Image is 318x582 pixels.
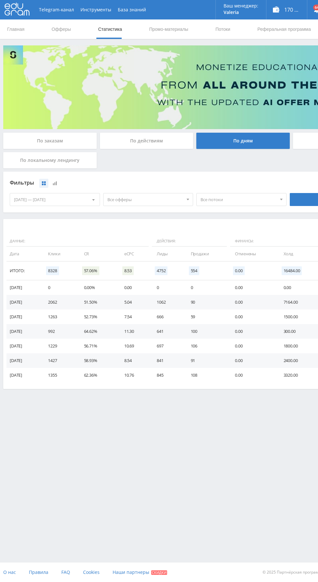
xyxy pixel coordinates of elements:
[118,247,150,261] td: eCPC
[228,280,277,295] td: 0.00
[150,295,184,309] td: 1062
[78,339,118,353] td: 56.71%
[78,280,118,295] td: 0.00%
[113,563,167,582] a: Наши партнеры Скидки
[6,261,42,280] td: Итого:
[184,247,229,261] td: Продажи
[184,324,229,339] td: 100
[184,309,229,324] td: 59
[196,133,290,149] div: По дням
[155,266,167,275] span: 4752
[6,309,42,324] td: [DATE]
[150,368,184,382] td: 845
[257,19,312,39] a: Реферальная программа
[42,324,77,339] td: 992
[42,368,77,382] td: 1355
[149,19,189,39] a: Промо-материалы
[150,339,184,353] td: 697
[3,569,16,575] span: О нас
[83,569,100,575] span: Cookies
[150,353,184,368] td: 841
[10,193,100,206] div: [DATE] — [DATE]
[78,295,118,309] td: 51.50%
[118,280,150,295] td: 0.00
[42,339,77,353] td: 1229
[42,247,77,261] td: Клики
[78,368,118,382] td: 62.36%
[118,295,150,309] td: 5.04
[184,368,229,382] td: 108
[6,280,42,295] td: [DATE]
[42,309,77,324] td: 1263
[184,339,229,353] td: 106
[6,324,42,339] td: [DATE]
[83,563,100,582] a: Cookies
[78,309,118,324] td: 52.73%
[150,324,184,339] td: 641
[78,247,118,261] td: CR
[3,152,97,168] div: По локальному лендингу
[51,19,72,39] a: Офферы
[282,266,302,275] span: 16484.00
[228,247,277,261] td: Отменены
[228,295,277,309] td: 0.00
[6,339,42,353] td: [DATE]
[61,569,70,575] span: FAQ
[6,247,42,261] td: Дата
[6,295,42,309] td: [DATE]
[189,266,200,275] span: 554
[42,353,77,368] td: 1427
[233,266,244,275] span: 0.00
[150,280,184,295] td: 0
[61,563,70,582] a: FAQ
[228,368,277,382] td: 0.00
[78,353,118,368] td: 58.93%
[184,295,229,309] td: 90
[113,569,149,575] span: Наши партнеры
[97,19,123,39] a: Статистика
[42,280,77,295] td: 0
[46,266,59,275] span: 8328
[215,19,231,39] a: Потоки
[118,339,150,353] td: 10.69
[29,569,48,575] span: Правила
[118,353,150,368] td: 8.54
[224,3,258,8] p: Ваш менеджер:
[6,368,42,382] td: [DATE]
[6,19,25,39] a: Главная
[151,570,167,575] span: Скидки
[228,339,277,353] td: 0.00
[42,295,77,309] td: 2062
[3,563,16,582] a: О нас
[184,353,229,368] td: 91
[228,309,277,324] td: 0.00
[107,193,183,206] span: Все офферы
[228,324,277,339] td: 0.00
[118,324,150,339] td: 11.30
[150,309,184,324] td: 666
[29,563,48,582] a: Правила
[224,10,258,15] p: Valeria
[6,236,149,247] span: Данные:
[118,368,150,382] td: 10.76
[122,266,134,275] span: 8.53
[10,178,287,188] div: Фильтры
[201,193,276,206] span: Все потоки
[150,247,184,261] td: Лиды
[228,353,277,368] td: 0.00
[6,353,42,368] td: [DATE]
[3,133,97,149] div: По заказам
[118,309,150,324] td: 7.54
[184,280,229,295] td: 0
[82,266,99,275] span: 57.06%
[78,324,118,339] td: 64.62%
[100,133,193,149] div: По действиям
[152,236,227,247] span: Действия:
